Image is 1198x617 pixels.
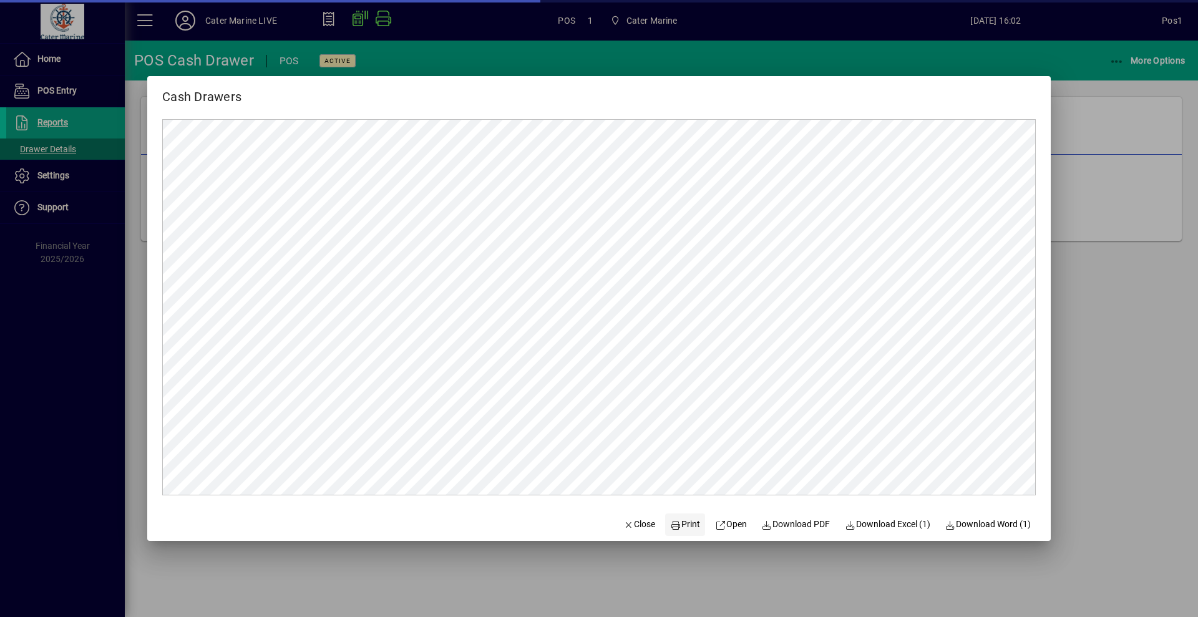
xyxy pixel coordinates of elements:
button: Download Excel (1) [840,513,935,536]
span: Download Word (1) [945,518,1031,531]
button: Print [665,513,705,536]
span: Print [670,518,700,531]
h2: Cash Drawers [147,76,256,107]
button: Close [618,513,661,536]
span: Download Excel (1) [845,518,930,531]
a: Download PDF [757,513,835,536]
button: Download Word (1) [940,513,1036,536]
a: Open [710,513,752,536]
span: Open [715,518,747,531]
span: Close [623,518,656,531]
span: Download PDF [762,518,830,531]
